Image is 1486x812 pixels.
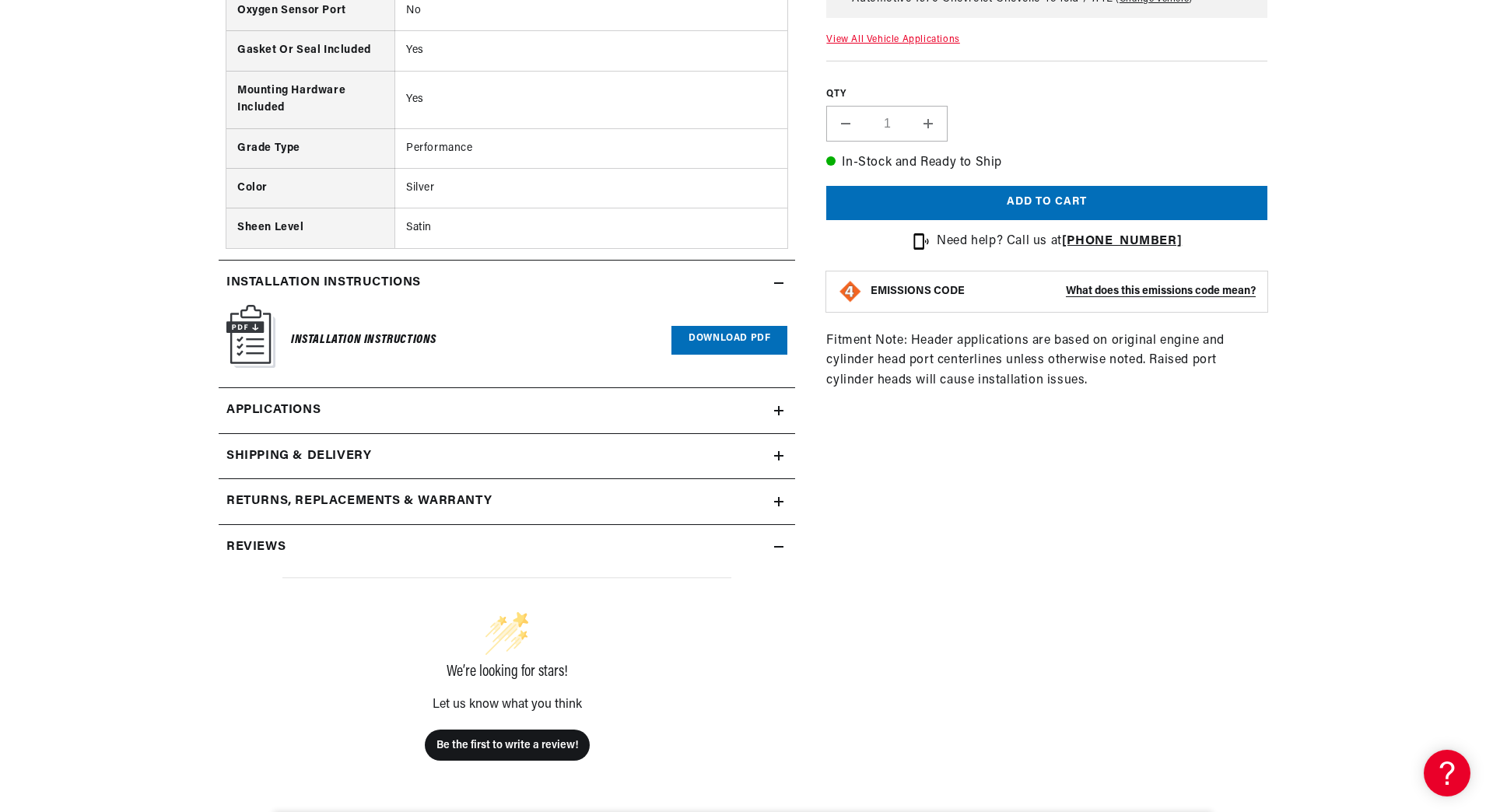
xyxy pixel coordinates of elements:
[425,730,590,761] button: Be the first to write a review!
[226,492,492,512] h2: Returns, Replacements & Warranty
[219,479,795,524] summary: Returns, Replacements & Warranty
[826,186,1267,221] button: Add to cart
[226,273,421,293] h2: Installation instructions
[394,31,787,71] td: Yes
[282,698,731,711] div: Let us know what you think
[226,31,394,71] th: Gasket Or Seal Included
[1066,285,1256,297] strong: What does this emissions code mean?
[226,537,286,558] h2: Reviews
[826,35,959,44] a: View All Vehicle Applications
[226,168,394,208] th: Color
[219,261,795,306] summary: Installation instructions
[871,285,965,297] strong: EMISSIONS CODE
[226,305,275,368] img: Instruction Manual
[219,525,795,570] summary: Reviews
[226,208,394,248] th: Sheen Level
[838,279,863,304] img: Emissions code
[219,388,795,434] a: Applications
[226,401,321,421] span: Applications
[394,128,787,168] td: Performance
[871,285,1256,299] button: EMISSIONS CODEWhat does this emissions code mean?
[226,71,394,128] th: Mounting Hardware Included
[226,128,394,168] th: Grade Type
[394,71,787,128] td: Yes
[394,168,787,208] td: Silver
[219,434,795,479] summary: Shipping & Delivery
[282,664,731,680] div: We’re looking for stars!
[826,88,1267,101] label: QTY
[937,232,1182,252] p: Need help? Call us at
[226,446,371,467] h2: Shipping & Delivery
[1062,235,1182,247] a: [PHONE_NUMBER]
[394,208,787,248] td: Satin
[826,153,1267,173] p: In-Stock and Ready to Ship
[291,330,436,351] h6: Installation Instructions
[671,326,787,355] a: Download PDF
